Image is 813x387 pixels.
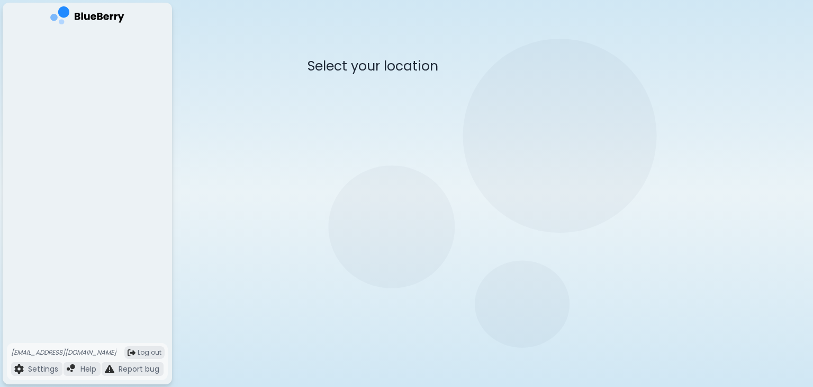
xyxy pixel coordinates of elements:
[138,348,161,357] span: Log out
[119,364,159,374] p: Report bug
[308,57,678,75] p: Select your location
[11,348,116,357] p: [EMAIL_ADDRESS][DOMAIN_NAME]
[14,364,24,374] img: file icon
[50,6,124,28] img: company logo
[105,364,114,374] img: file icon
[80,364,96,374] p: Help
[67,364,76,374] img: file icon
[28,364,58,374] p: Settings
[128,349,135,357] img: logout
